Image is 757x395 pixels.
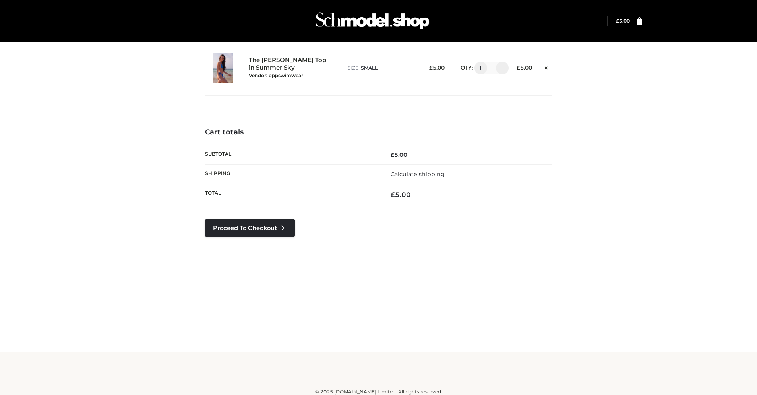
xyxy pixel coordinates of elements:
[616,18,619,24] span: £
[348,64,416,72] p: size :
[517,64,520,71] span: £
[616,18,630,24] a: £5.00
[361,65,378,71] span: SMALL
[517,64,532,71] bdi: 5.00
[249,56,331,79] a: The [PERSON_NAME] Top in Summer SkyVendor: oppswimwear
[616,18,630,24] bdi: 5.00
[205,128,552,137] h4: Cart totals
[391,171,445,178] a: Calculate shipping
[429,64,433,71] span: £
[205,164,379,184] th: Shipping
[429,64,445,71] bdi: 5.00
[391,191,411,198] bdi: 5.00
[391,151,394,158] span: £
[453,62,503,74] div: QTY:
[249,72,303,78] small: Vendor: oppswimwear
[205,184,379,205] th: Total
[205,145,379,164] th: Subtotal
[205,219,295,237] a: Proceed to Checkout
[391,151,407,158] bdi: 5.00
[540,62,552,72] a: Remove this item
[313,5,432,37] img: Schmodel Admin 964
[391,191,395,198] span: £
